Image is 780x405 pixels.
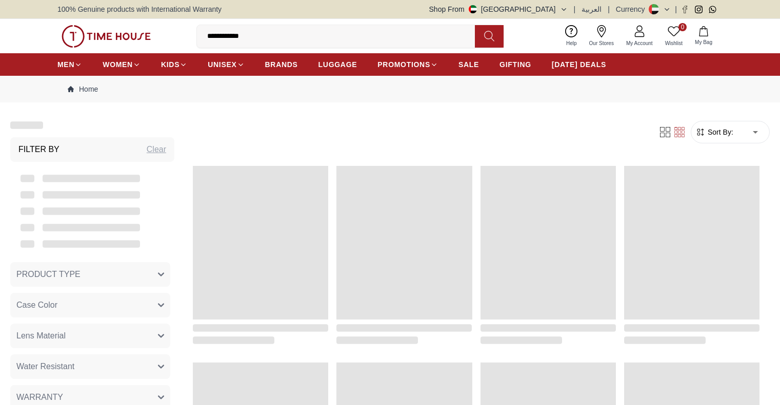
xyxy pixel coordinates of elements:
span: Lens Material [16,330,66,342]
a: WOMEN [103,55,141,74]
span: GIFTING [499,59,531,70]
span: | [574,4,576,14]
button: PRODUCT TYPE [10,262,170,287]
a: Facebook [681,6,689,13]
span: Help [562,39,581,47]
a: LUGGAGE [318,55,357,74]
span: UNISEX [208,59,236,70]
a: [DATE] DEALS [552,55,606,74]
span: SALE [458,59,479,70]
button: My Bag [689,24,718,48]
span: | [675,4,677,14]
span: [DATE] DEALS [552,59,606,70]
h3: Filter By [18,143,59,156]
button: Sort By: [695,127,733,137]
a: Help [560,23,583,49]
span: MEN [57,59,74,70]
span: Case Color [16,299,57,311]
button: Shop From[GEOGRAPHIC_DATA] [429,4,568,14]
a: Home [68,84,98,94]
a: UNISEX [208,55,244,74]
a: Our Stores [583,23,620,49]
span: PROMOTIONS [377,59,430,70]
a: BRANDS [265,55,298,74]
span: 100% Genuine products with International Warranty [57,4,222,14]
span: 0 [678,23,687,31]
img: ... [62,25,151,48]
span: LUGGAGE [318,59,357,70]
button: Case Color [10,293,170,317]
button: Lens Material [10,324,170,348]
div: Clear [147,143,166,156]
img: United Arab Emirates [469,5,477,13]
button: Water Resistant [10,354,170,379]
span: Sort By: [706,127,733,137]
a: Whatsapp [709,6,716,13]
span: PRODUCT TYPE [16,268,81,281]
a: SALE [458,55,479,74]
span: My Bag [691,38,716,46]
span: BRANDS [265,59,298,70]
a: Instagram [695,6,703,13]
span: My Account [622,39,657,47]
nav: Breadcrumb [57,76,723,102]
span: KIDS [161,59,179,70]
span: Our Stores [585,39,618,47]
a: KIDS [161,55,187,74]
a: MEN [57,55,82,74]
span: Water Resistant [16,360,74,373]
span: WOMEN [103,59,133,70]
button: العربية [582,4,602,14]
a: GIFTING [499,55,531,74]
div: Currency [616,4,649,14]
a: 0Wishlist [659,23,689,49]
span: WARRANTY [16,391,63,403]
a: PROMOTIONS [377,55,438,74]
span: Wishlist [661,39,687,47]
span: | [608,4,610,14]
